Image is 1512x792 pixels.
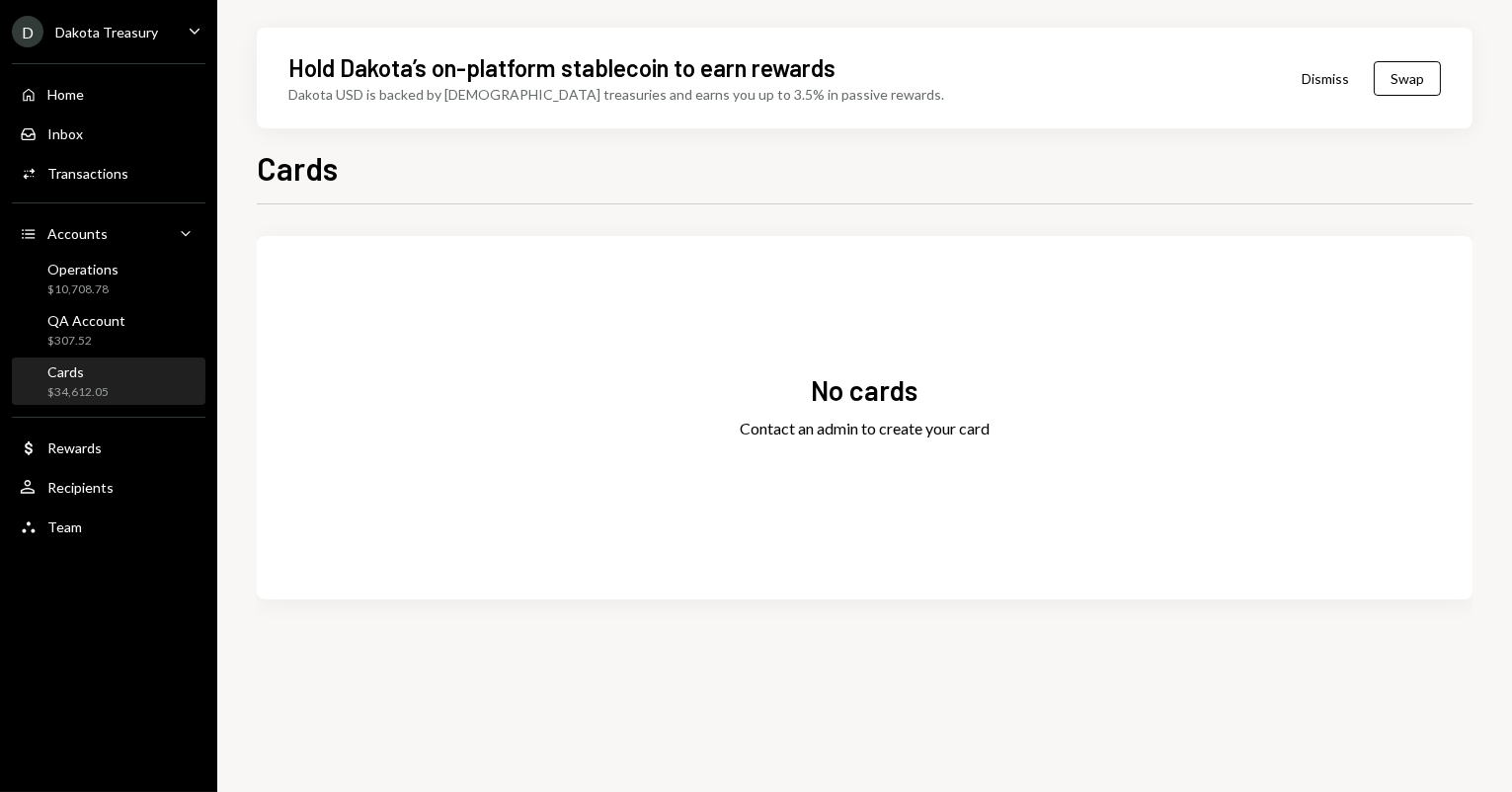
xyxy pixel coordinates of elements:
[47,261,119,277] div: Operations
[288,51,836,84] div: Hold Dakota’s on-platform stablecoin to earn rewards
[47,479,114,496] div: Recipients
[47,312,125,329] div: QA Account
[47,333,125,350] div: $307.52
[47,165,128,182] div: Transactions
[12,116,205,151] a: Inbox
[12,509,205,544] a: Team
[1277,55,1374,102] button: Dismiss
[47,384,109,401] div: $34,612.05
[55,24,158,40] div: Dakota Treasury
[812,371,918,410] div: No cards
[47,439,102,456] div: Rewards
[47,86,84,103] div: Home
[12,255,205,302] a: Operations$10,708.78
[12,155,205,191] a: Transactions
[12,430,205,465] a: Rewards
[12,469,205,505] a: Recipients
[12,215,205,251] a: Accounts
[47,125,83,142] div: Inbox
[12,357,205,405] a: Cards$34,612.05
[47,363,109,380] div: Cards
[47,225,108,242] div: Accounts
[47,281,119,298] div: $10,708.78
[12,76,205,112] a: Home
[1374,61,1441,96] button: Swap
[257,148,338,188] h1: Cards
[12,306,205,354] a: QA Account$307.52
[47,518,82,535] div: Team
[12,16,43,47] div: D
[288,84,944,105] div: Dakota USD is backed by [DEMOGRAPHIC_DATA] treasuries and earns you up to 3.5% in passive rewards.
[740,417,990,440] div: Contact an admin to create your card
